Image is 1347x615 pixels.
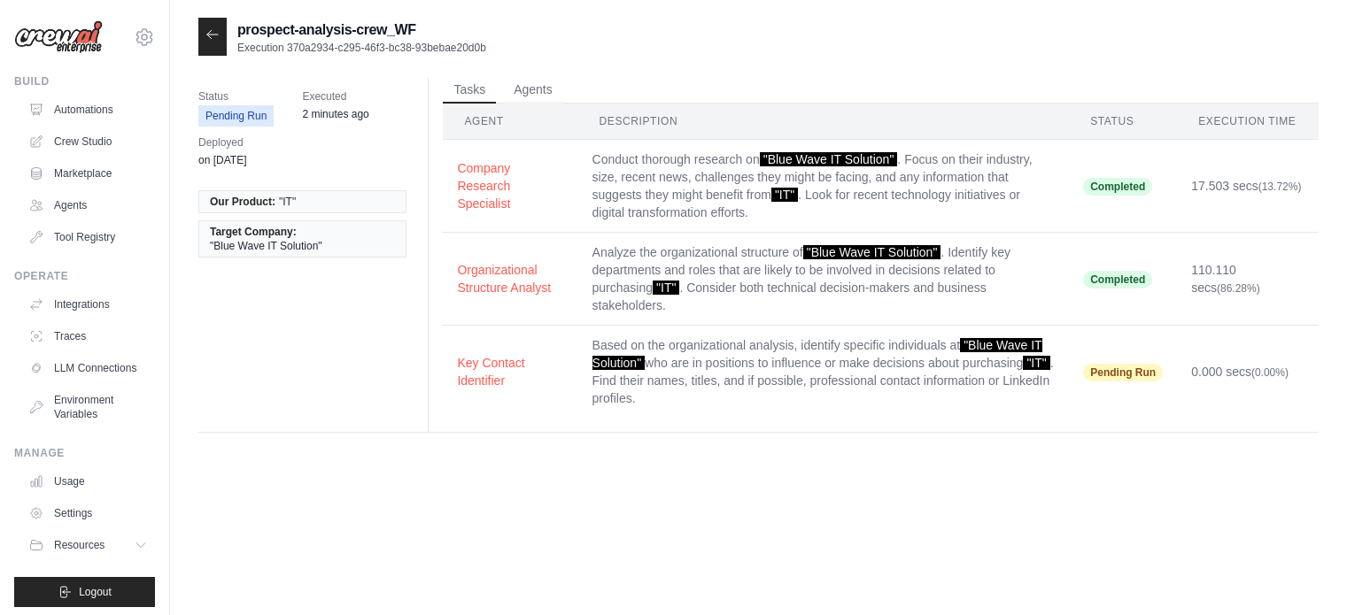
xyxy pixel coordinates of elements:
span: Status [198,88,274,105]
span: (13.72%) [1258,181,1302,193]
span: Logout [79,585,112,599]
span: Resources [54,538,105,552]
span: Our Product: [210,195,275,209]
span: "Blue Wave IT Solution" [592,338,1042,370]
button: Organizational Structure Analyst [457,261,563,296]
td: 110.110 secs [1177,233,1319,326]
span: Completed [1083,271,1152,288]
th: Status [1069,104,1177,140]
a: Automations [21,96,155,124]
div: Manage [14,446,155,460]
span: "IT" [771,188,798,202]
button: Company Research Specialist [457,159,563,212]
h2: prospect-analysis-crew_WF [237,19,486,41]
th: Execution Time [1177,104,1319,140]
time: September 4, 2025 at 15:06 IST [302,108,368,120]
button: Tasks [443,77,496,104]
div: Operate [14,269,155,283]
button: Resources [21,531,155,559]
a: Usage [21,467,155,496]
p: Execution 370a2934-c295-46f3-bc38-93bebae20d0b [237,41,486,55]
span: Deployed [198,134,246,151]
span: "IT" [1023,356,1049,370]
span: "Blue Wave IT Solution" [803,245,941,259]
button: Logout [14,577,155,607]
span: Pending Run [1083,364,1163,381]
time: August 21, 2025 at 08:20 IST [198,154,246,166]
div: Build [14,74,155,88]
span: (0.00%) [1251,366,1289,379]
a: Tool Registry [21,223,155,251]
a: Crew Studio [21,127,155,156]
span: "IT" [279,195,296,209]
td: Analyze the organizational structure of . Identify key departments and roles that are likely to b... [578,233,1070,326]
th: Agent [443,104,577,140]
a: Integrations [21,290,155,319]
span: "Blue Wave IT Solution" [210,239,322,253]
a: Settings [21,499,155,527]
td: Based on the organizational analysis, identify specific individuals at who are in positions to in... [578,326,1070,419]
th: Description [578,104,1070,140]
td: 17.503 secs [1177,140,1319,233]
a: Marketplace [21,159,155,188]
a: Agents [21,191,155,219]
td: Conduct thorough research on . Focus on their industry, size, recent news, challenges they might ... [578,140,1070,233]
a: Traces [21,322,155,350]
span: "Blue Wave IT Solution" [760,152,898,166]
span: (86.28%) [1217,282,1260,295]
span: Pending Run [198,105,274,127]
button: Key Contact Identifier [457,354,563,389]
a: LLM Connections [21,354,155,382]
span: Target Company: [210,225,297,239]
span: Executed [302,88,368,105]
span: "IT" [653,281,679,295]
a: Environment Variables [21,386,155,428]
button: Agents [503,77,563,104]
img: Logo [14,20,103,54]
td: 0.000 secs [1177,326,1319,419]
span: Completed [1083,178,1152,196]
